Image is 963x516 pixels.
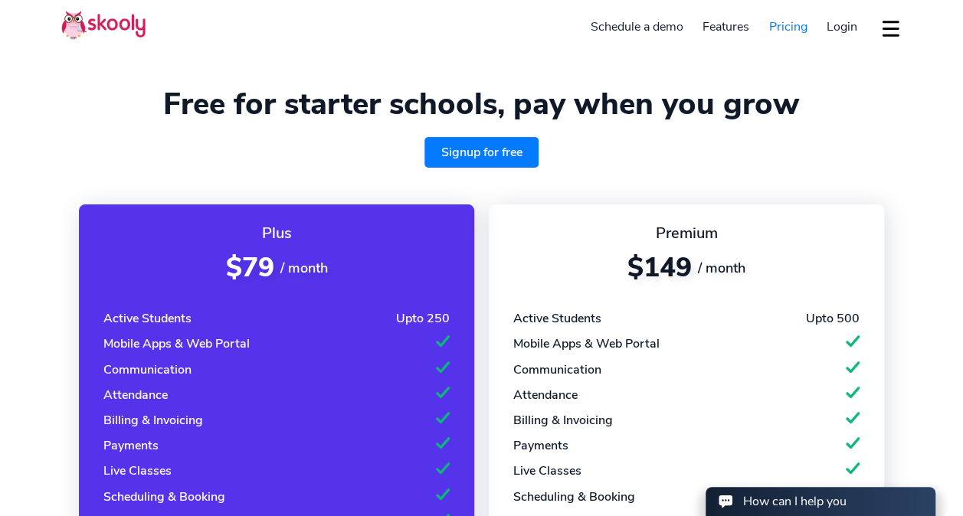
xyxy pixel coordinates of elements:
[61,10,146,40] img: Skooly
[103,412,203,429] div: Billing & Invoicing
[424,137,539,168] a: Signup for free
[698,259,745,277] span: / month
[280,259,328,277] span: / month
[103,488,225,505] div: Scheduling & Booking
[103,310,192,327] div: Active Students
[879,11,902,46] button: dropdown menu
[817,15,867,39] a: Login
[513,223,860,243] div: Premium
[61,86,902,122] h1: Free for starter schools, pay when you grow
[396,310,450,327] div: Upto 250
[513,361,601,378] div: Communication
[513,310,601,327] div: Active Students
[103,335,250,352] div: Mobile Apps & Web Portal
[581,15,693,39] a: Schedule a demo
[513,387,578,403] div: Attendance
[827,18,857,35] span: Login
[759,15,817,39] a: Pricing
[627,250,692,286] span: $149
[226,250,274,286] span: $79
[769,18,807,35] span: Pricing
[103,437,159,454] div: Payments
[103,387,168,403] div: Attendance
[806,310,860,327] div: Upto 500
[103,223,450,243] div: Plus
[103,361,192,378] div: Communication
[513,335,660,352] div: Mobile Apps & Web Portal
[693,15,759,39] a: Features
[103,462,172,479] div: Live Classes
